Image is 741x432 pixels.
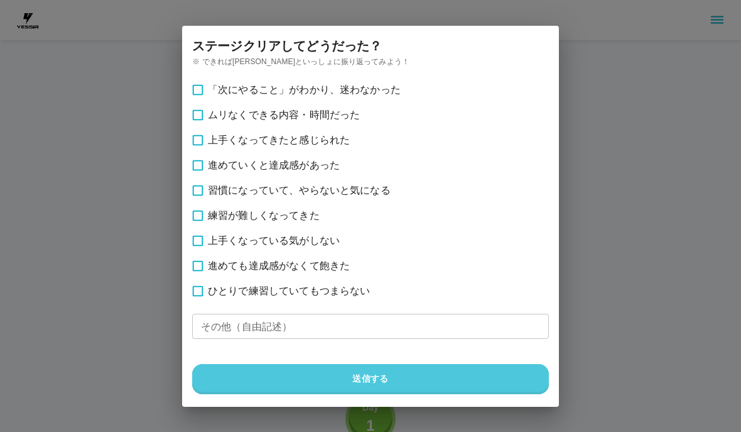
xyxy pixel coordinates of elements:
p: ※ できれば[PERSON_NAME]といっしょに振り返ってみよう！ [192,56,549,67]
span: ひとりで練習していてもつまらない [208,284,370,299]
button: 送信する [192,364,549,394]
span: 「次にやること」がわかり、迷わなかった [208,82,401,97]
span: 進めていくと達成感があった [208,158,340,173]
span: 習慣になっていて、やらないと気になる [208,183,391,198]
h2: ステージ クリアしてどうだった？ [177,26,559,66]
span: 練習が難しくなってきた [208,208,320,223]
span: 上手くなっている気がしない [208,233,340,248]
span: 上手くなってきたと感じられた [208,133,350,148]
span: 進めても達成感がなくて飽きた [208,258,350,274]
span: ムリなくできる内容・時間だった [208,108,360,123]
